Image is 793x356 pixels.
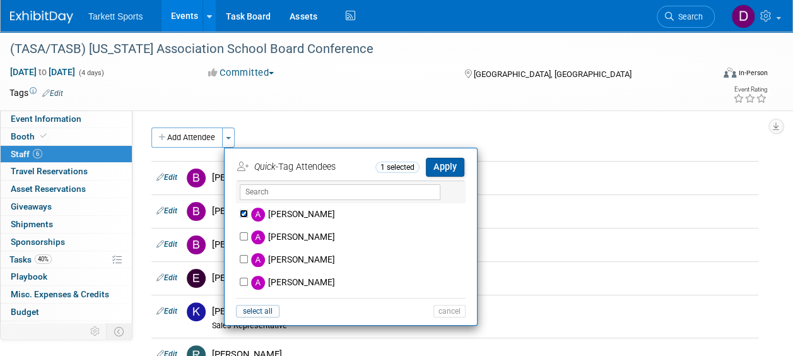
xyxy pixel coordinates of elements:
[375,162,420,173] span: 1 selected
[1,110,132,128] a: Event Information
[212,272,753,284] div: [PERSON_NAME]
[187,169,206,187] img: B.jpg
[426,158,464,176] button: Apply
[733,86,767,93] div: Event Rating
[738,68,768,78] div: In-Person
[237,157,372,177] td: -Tag Attendees
[78,69,104,77] span: (4 days)
[11,184,86,194] span: Asset Reservations
[248,271,470,294] label: [PERSON_NAME]
[248,226,470,249] label: [PERSON_NAME]
[731,4,755,28] img: Doug Wilson
[251,253,265,267] img: A.jpg
[35,254,52,264] span: 40%
[251,276,265,290] img: A.jpg
[204,66,279,80] button: Committed
[474,69,631,79] span: [GEOGRAPHIC_DATA], [GEOGRAPHIC_DATA]
[433,305,466,317] button: cancel
[9,86,63,99] td: Tags
[42,89,63,98] a: Edit
[40,133,47,139] i: Booth reservation complete
[156,206,177,215] a: Edit
[11,166,88,176] span: Travel Reservations
[156,273,177,282] a: Edit
[107,323,132,340] td: Toggle Event Tabs
[187,235,206,254] img: B.jpg
[156,173,177,182] a: Edit
[9,254,52,264] span: Tasks
[187,302,206,321] img: K.jpg
[236,305,279,317] button: select all
[11,149,42,159] span: Staff
[10,11,73,23] img: ExhibitDay
[6,38,703,61] div: (TASA/TASB) [US_STATE] Association School Board Conference
[1,181,132,198] a: Asset Reservations
[11,114,81,124] span: Event Information
[212,239,753,251] div: [PERSON_NAME]
[248,249,470,271] label: [PERSON_NAME]
[37,67,49,77] span: to
[674,12,703,21] span: Search
[1,146,132,163] a: Staff6
[1,163,132,180] a: Travel Reservations
[11,219,53,229] span: Shipments
[724,68,736,78] img: Format-Inperson.png
[1,251,132,268] a: Tasks40%
[187,269,206,288] img: E.jpg
[1,286,132,303] a: Misc. Expenses & Credits
[9,66,76,78] span: [DATE] [DATE]
[11,307,39,317] span: Budget
[212,306,753,317] div: [PERSON_NAME]
[1,198,132,215] a: Giveaways
[254,162,276,172] i: Quick
[251,230,265,244] img: A.jpg
[251,208,265,222] img: A.jpg
[1,216,132,233] a: Shipments
[1,234,132,251] a: Sponsorships
[11,289,109,299] span: Misc. Expenses & Credits
[248,294,470,317] label: [DEMOGRAPHIC_DATA][PERSON_NAME]
[156,240,177,249] a: Edit
[1,128,132,145] a: Booth
[11,201,52,211] span: Giveaways
[212,321,753,331] div: Sales Representative
[11,237,65,247] span: Sponsorships
[212,172,753,184] div: [PERSON_NAME]
[187,202,206,221] img: B.jpg
[212,205,753,217] div: [PERSON_NAME]
[85,323,107,340] td: Personalize Event Tab Strip
[657,6,715,28] a: Search
[248,203,470,226] label: [PERSON_NAME]
[1,268,132,285] a: Playbook
[657,66,768,85] div: Event Format
[156,307,177,316] a: Edit
[1,304,132,321] a: Budget
[11,271,47,282] span: Playbook
[151,128,223,148] button: Add Attendee
[240,184,440,200] input: Search
[33,149,42,158] span: 6
[11,131,49,141] span: Booth
[88,11,143,21] span: Tarkett Sports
